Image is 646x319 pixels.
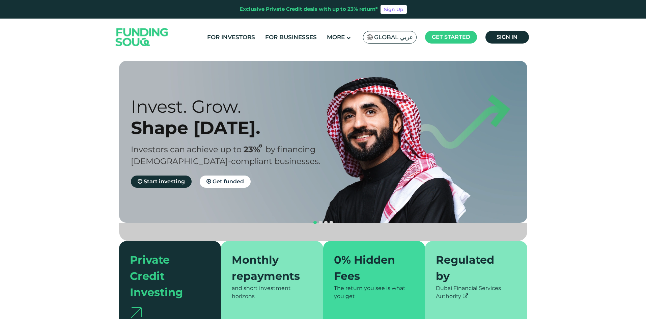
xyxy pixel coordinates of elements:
div: Exclusive Private Credit deals with up to 23% return* [240,5,378,13]
div: Shape [DATE]. [131,117,335,138]
div: and short investment horizons [232,284,312,300]
span: Sign in [497,34,517,40]
div: Private Credit Investing [130,252,202,300]
div: The return you see is what you get [334,284,415,300]
span: Get started [432,34,470,40]
a: Start investing [131,176,192,188]
span: Global عربي [374,33,413,41]
a: For Businesses [263,32,318,43]
a: Sign Up [381,5,407,14]
div: Monthly repayments [232,252,304,284]
span: 23% [244,144,265,154]
button: navigation [323,220,329,225]
img: arrow [130,307,142,318]
div: Invest. Grow. [131,96,335,117]
a: Get funded [200,176,251,188]
div: Dubai Financial Services Authority [436,284,516,300]
img: SA Flag [367,34,373,40]
span: Get funded [213,178,244,185]
span: Start investing [144,178,185,185]
button: navigation [318,220,323,225]
a: For Investors [205,32,257,43]
img: Logo [109,20,175,54]
span: Investors can achieve up to [131,144,242,154]
button: navigation [329,220,334,225]
span: More [327,34,345,41]
div: 0% Hidden Fees [334,252,406,284]
a: Sign in [485,31,529,44]
div: Regulated by [436,252,508,284]
i: 23% IRR (expected) ~ 15% Net yield (expected) [259,144,262,148]
button: navigation [312,220,318,225]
